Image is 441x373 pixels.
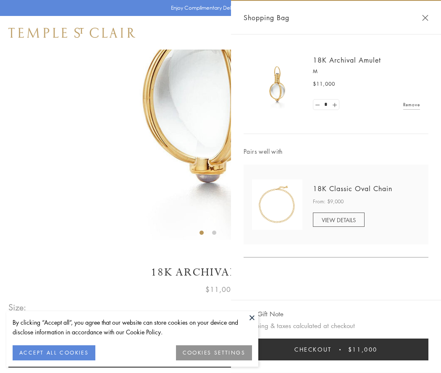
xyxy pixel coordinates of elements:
[244,339,428,360] button: Checkout $11,000
[244,147,428,156] span: Pairs well with
[205,284,236,295] span: $11,000
[403,100,420,109] a: Remove
[244,12,289,23] span: Shopping Bag
[330,100,339,110] a: Set quantity to 2
[322,216,356,224] span: VIEW DETAILS
[8,28,135,38] img: Temple St. Clair
[313,100,322,110] a: Set quantity to 0
[313,67,420,76] p: M
[422,15,428,21] button: Close Shopping Bag
[13,318,252,337] div: By clicking “Accept all”, you agree that our website can store cookies on your device and disclos...
[8,265,433,280] h1: 18K Archival Amulet
[313,184,392,193] a: 18K Classic Oval Chain
[252,179,302,230] img: N88865-OV18
[13,345,95,360] button: ACCEPT ALL COOKIES
[348,345,378,354] span: $11,000
[8,300,27,314] span: Size:
[313,197,344,206] span: From: $9,000
[176,345,252,360] button: COOKIES SETTINGS
[244,309,283,319] button: Add Gift Note
[244,320,428,331] p: Shipping & taxes calculated at checkout
[252,59,302,109] img: 18K Archival Amulet
[313,80,335,88] span: $11,000
[294,345,332,354] span: Checkout
[313,55,381,65] a: 18K Archival Amulet
[171,4,266,12] p: Enjoy Complimentary Delivery & Returns
[313,213,365,227] a: VIEW DETAILS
